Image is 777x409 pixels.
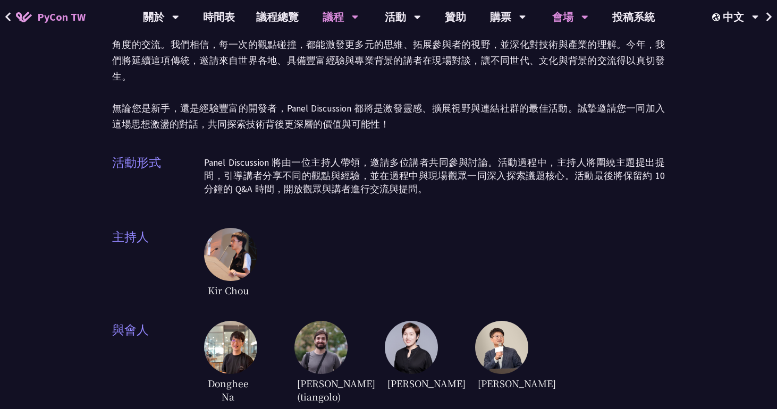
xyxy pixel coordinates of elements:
span: 主持人 [112,228,204,300]
a: PyCon TW [5,4,96,30]
span: 活動形式 [112,154,204,207]
img: Kir Chou [204,228,257,281]
span: 與會人 [112,321,204,406]
img: DongheeNa.093fe47.jpeg [204,321,257,374]
span: [PERSON_NAME] [475,374,523,393]
span: [PERSON_NAME] [385,374,433,393]
img: Home icon of PyCon TW 2025 [16,12,32,22]
img: Locale Icon [712,13,723,21]
img: TicaLin.61491bf.png [385,321,438,374]
span: [PERSON_NAME] (tiangolo) [294,374,342,406]
span: Kir Chou [204,281,252,300]
img: Sebasti%C3%A1nRam%C3%ADrez.1365658.jpeg [294,321,348,374]
img: YCChen.e5e7a43.jpg [475,321,528,374]
span: PyCon TW [37,9,86,25]
span: Donghee Na [204,374,252,406]
p: Panel Discussion 將由一位主持人帶領，邀請多位講者共同參與討論。活動過程中，主持人將圍繞主題提出提問，引導講者分享不同的觀點與經驗，並在過程中與現場觀眾一同深入探索議題核心。活動... [204,156,665,196]
p: 自 [DATE]起，Panel Discussion 成為 PyCon Taiwan 年度活動的重要環節，透過講者們與主持人之間的深度對談，針對特定議題展開多角度的交流。我們相信，每一次的觀點碰... [112,21,665,132]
